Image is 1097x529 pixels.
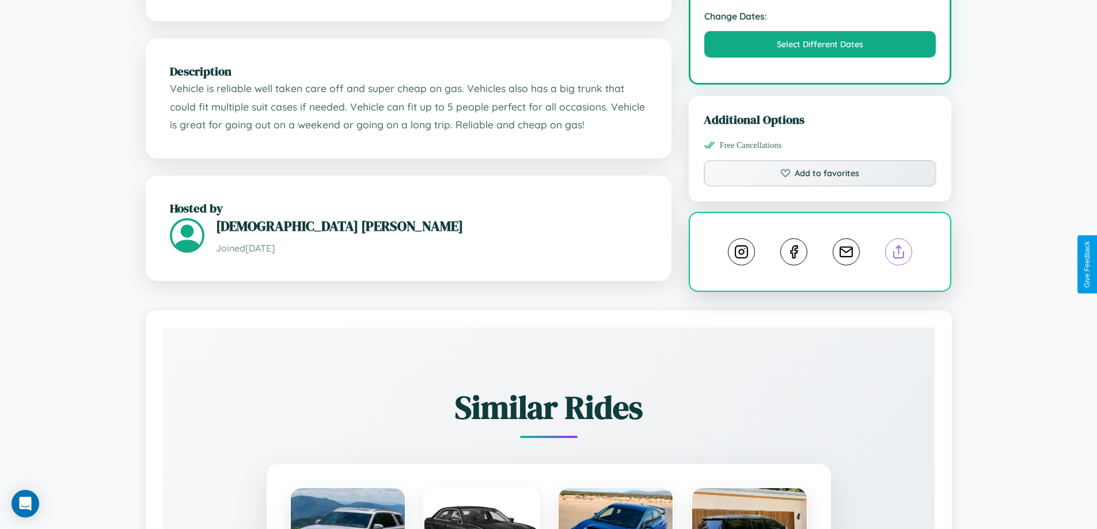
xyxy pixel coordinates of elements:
[704,10,936,22] strong: Change Dates:
[704,111,937,128] h3: Additional Options
[704,160,937,187] button: Add to favorites
[704,31,936,58] button: Select Different Dates
[170,200,647,216] h2: Hosted by
[1083,241,1091,288] div: Give Feedback
[170,63,647,79] h2: Description
[203,385,894,429] h2: Similar Rides
[216,240,647,257] p: Joined [DATE]
[12,490,39,517] div: Open Intercom Messenger
[720,140,782,150] span: Free Cancellations
[170,79,647,134] p: Vehicle is reliable well taken care off and super cheap on gas. Vehicles also has a big trunk tha...
[216,216,647,235] h3: [DEMOGRAPHIC_DATA] [PERSON_NAME]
